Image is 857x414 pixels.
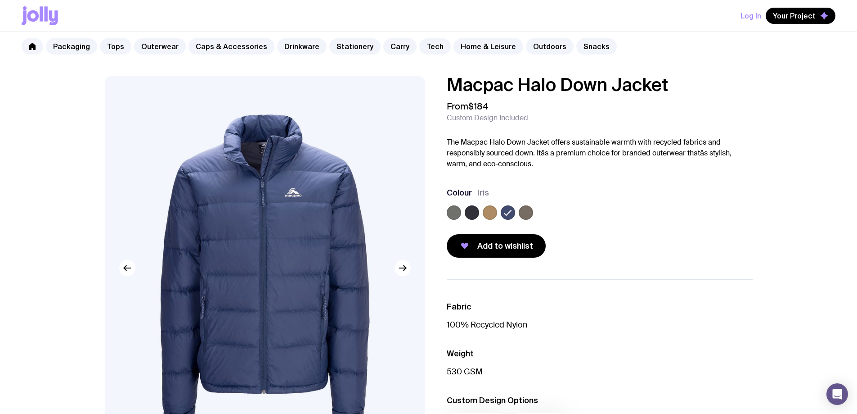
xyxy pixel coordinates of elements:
a: Caps & Accessories [188,38,274,55]
span: From [447,101,488,112]
a: Outdoors [526,38,574,55]
a: Carry [383,38,417,55]
h3: Colour [447,187,472,198]
span: Add to wishlist [477,241,533,251]
div: Open Intercom Messenger [826,383,848,405]
a: Outerwear [134,38,186,55]
span: $184 [468,100,488,112]
span: Iris [477,187,489,198]
a: Home & Leisure [453,38,523,55]
button: Add to wishlist [447,234,546,258]
a: Packaging [46,38,97,55]
button: Your Project [766,8,835,24]
h3: Weight [447,348,753,359]
a: Drinkware [277,38,327,55]
a: Tops [100,38,131,55]
a: Tech [419,38,451,55]
p: 530 GSM [447,366,753,377]
p: 100% Recycled Nylon [447,319,753,330]
h3: Custom Design Options [447,395,753,406]
a: Stationery [329,38,381,55]
span: Your Project [773,11,816,20]
h3: Fabric [447,301,753,312]
span: Custom Design Included [447,114,528,123]
a: Snacks [576,38,617,55]
button: Log In [740,8,761,24]
p: The Macpac Halo Down Jacket offers sustainable warmth with recycled fabrics and responsibly sourc... [447,137,753,169]
h1: Macpac Halo Down Jacket [447,76,753,94]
